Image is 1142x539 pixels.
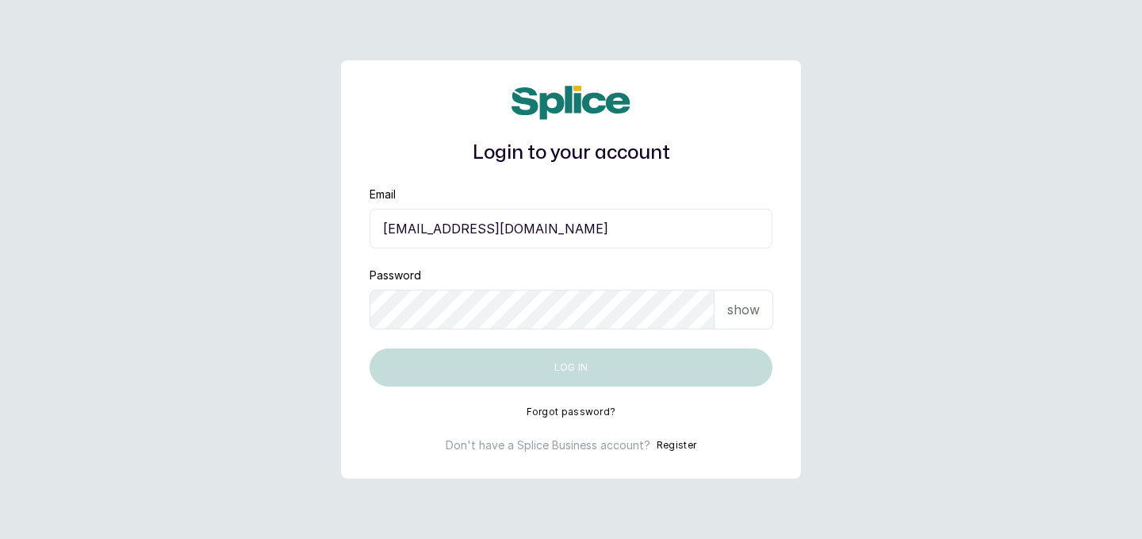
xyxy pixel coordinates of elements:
label: Password [370,268,421,283]
label: Email [370,187,396,202]
button: Register [657,437,696,453]
input: email@acme.com [370,209,772,248]
button: Log in [370,348,772,387]
h1: Login to your account [370,139,772,167]
button: Forgot password? [527,406,616,418]
p: show [727,300,760,319]
p: Don't have a Splice Business account? [446,437,650,453]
